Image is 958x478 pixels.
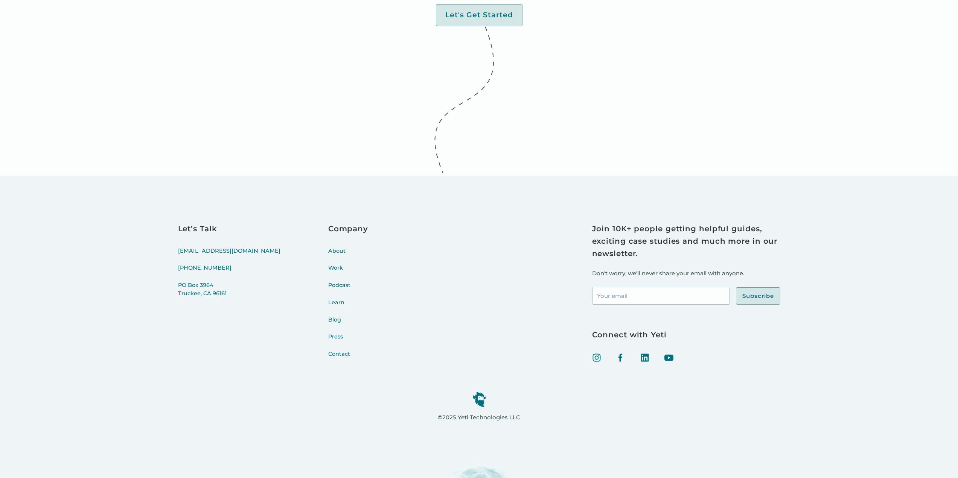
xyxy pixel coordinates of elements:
h3: Join 10K+ people getting helpful guides, exciting case studies and much more in our newsletter. [592,223,780,260]
a: [PHONE_NUMBER] [178,264,280,281]
a: About [328,247,368,264]
img: yeti logo icon [472,392,486,407]
p: Don't worry, we'll never share your email with anyone. [592,269,780,278]
a: Podcast [328,281,368,299]
form: Footer Newsletter Signup [592,287,780,305]
img: linked in icon [640,353,649,362]
h3: Company [328,223,368,235]
a: Contact [328,350,368,367]
a: PO Box 3964Truckee, CA 96161 [178,281,280,307]
div: Let's Get Started [445,11,513,20]
img: Youtube icon [664,353,673,362]
a: [EMAIL_ADDRESS][DOMAIN_NAME] [178,247,280,264]
img: Instagram icon [592,353,601,362]
img: facebook icon [616,353,625,362]
a: Press [328,333,368,350]
p: ©2025 Yeti Technologies LLC [438,413,520,422]
input: Your email [592,287,730,305]
a: Work [328,264,368,281]
a: Learn [328,299,368,316]
h3: Connect with Yeti [592,329,780,341]
a: Blog [328,316,368,333]
h3: Let’s Talk [178,223,280,235]
input: Subscribe [736,287,780,305]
